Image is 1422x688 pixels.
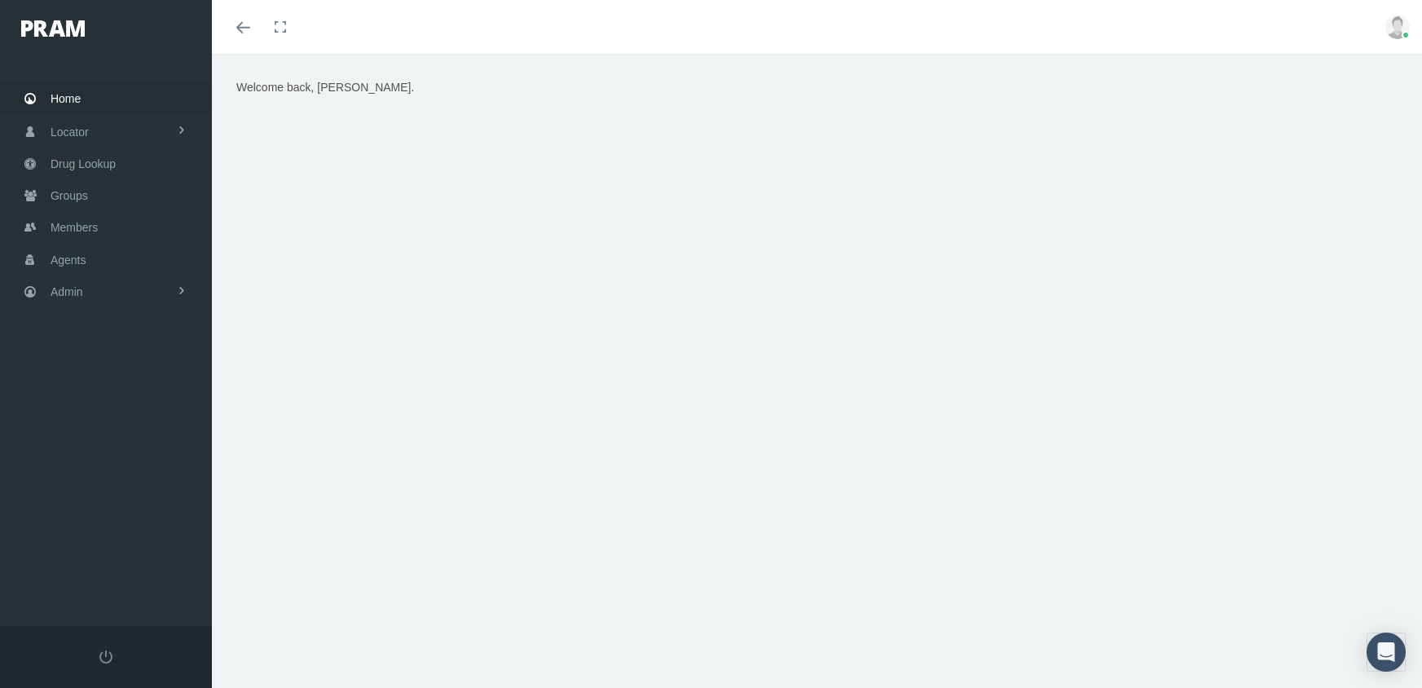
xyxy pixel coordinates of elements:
[1367,633,1406,672] div: Open Intercom Messenger
[51,148,116,179] span: Drug Lookup
[1385,15,1410,39] img: user-placeholder.jpg
[51,245,86,276] span: Agents
[51,276,83,307] span: Admin
[51,83,81,114] span: Home
[51,180,88,211] span: Groups
[21,20,85,37] img: PRAM_20_x_78.png
[236,81,414,94] span: Welcome back, [PERSON_NAME].
[51,117,89,148] span: Locator
[51,212,98,243] span: Members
